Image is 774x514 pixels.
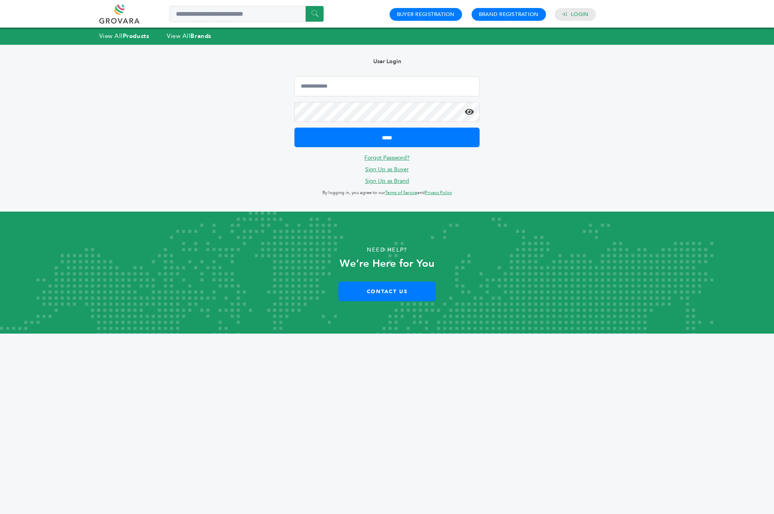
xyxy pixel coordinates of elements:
[571,11,588,18] a: Login
[364,154,410,162] a: Forgot Password?
[397,11,455,18] a: Buyer Registration
[373,58,401,65] b: User Login
[294,76,480,96] input: Email Address
[39,244,736,256] p: Need Help?
[170,6,324,22] input: Search a product or brand...
[340,256,434,271] strong: We’re Here for You
[425,190,452,196] a: Privacy Policy
[338,282,436,301] a: Contact Us
[365,177,409,185] a: Sign Up as Brand
[190,32,211,40] strong: Brands
[294,102,480,122] input: Password
[167,32,212,40] a: View AllBrands
[99,32,150,40] a: View AllProducts
[385,190,417,196] a: Terms of Service
[123,32,149,40] strong: Products
[365,166,409,173] a: Sign Up as Buyer
[479,11,539,18] a: Brand Registration
[294,188,480,198] p: By logging in, you agree to our and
